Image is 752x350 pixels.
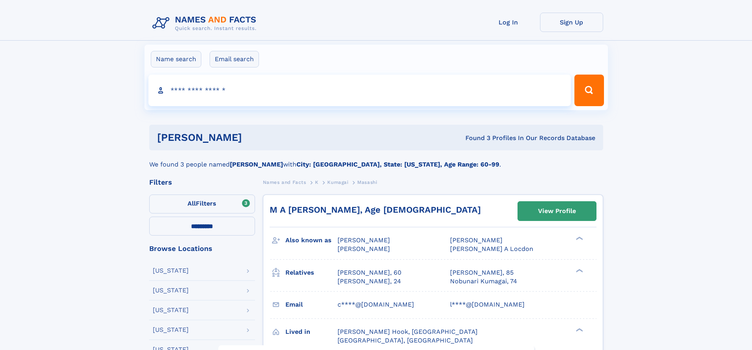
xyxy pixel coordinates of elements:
[149,150,603,169] div: We found 3 people named with .
[149,179,255,186] div: Filters
[153,307,189,313] div: [US_STATE]
[338,236,390,244] span: [PERSON_NAME]
[188,200,196,207] span: All
[357,180,377,185] span: Masashi
[477,13,540,32] a: Log In
[327,177,348,187] a: Kumagai
[327,180,348,185] span: Kumagai
[574,75,604,106] button: Search Button
[151,51,201,67] label: Name search
[354,134,595,142] div: Found 3 Profiles In Our Records Database
[574,236,583,241] div: ❯
[538,202,576,220] div: View Profile
[338,245,390,253] span: [PERSON_NAME]
[450,277,517,286] a: Nobunari Kumagai, 74
[338,337,473,344] span: [GEOGRAPHIC_DATA], [GEOGRAPHIC_DATA]
[315,180,319,185] span: K
[338,328,478,335] span: [PERSON_NAME] Hook, [GEOGRAPHIC_DATA]
[285,298,338,311] h3: Email
[153,287,189,294] div: [US_STATE]
[149,245,255,252] div: Browse Locations
[148,75,571,106] input: search input
[450,268,514,277] a: [PERSON_NAME], 85
[153,327,189,333] div: [US_STATE]
[315,177,319,187] a: K
[338,277,401,286] a: [PERSON_NAME], 24
[263,177,306,187] a: Names and Facts
[285,234,338,247] h3: Also known as
[270,205,481,215] a: M A [PERSON_NAME], Age [DEMOGRAPHIC_DATA]
[285,325,338,339] h3: Lived in
[574,268,583,273] div: ❯
[574,327,583,332] div: ❯
[518,202,596,221] a: View Profile
[210,51,259,67] label: Email search
[450,236,503,244] span: [PERSON_NAME]
[450,245,533,253] span: [PERSON_NAME] A Locdon
[149,195,255,213] label: Filters
[153,268,189,274] div: [US_STATE]
[338,268,401,277] a: [PERSON_NAME], 60
[285,266,338,279] h3: Relatives
[296,161,499,168] b: City: [GEOGRAPHIC_DATA], State: [US_STATE], Age Range: 60-99
[540,13,603,32] a: Sign Up
[157,133,354,142] h1: [PERSON_NAME]
[149,13,263,34] img: Logo Names and Facts
[230,161,283,168] b: [PERSON_NAME]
